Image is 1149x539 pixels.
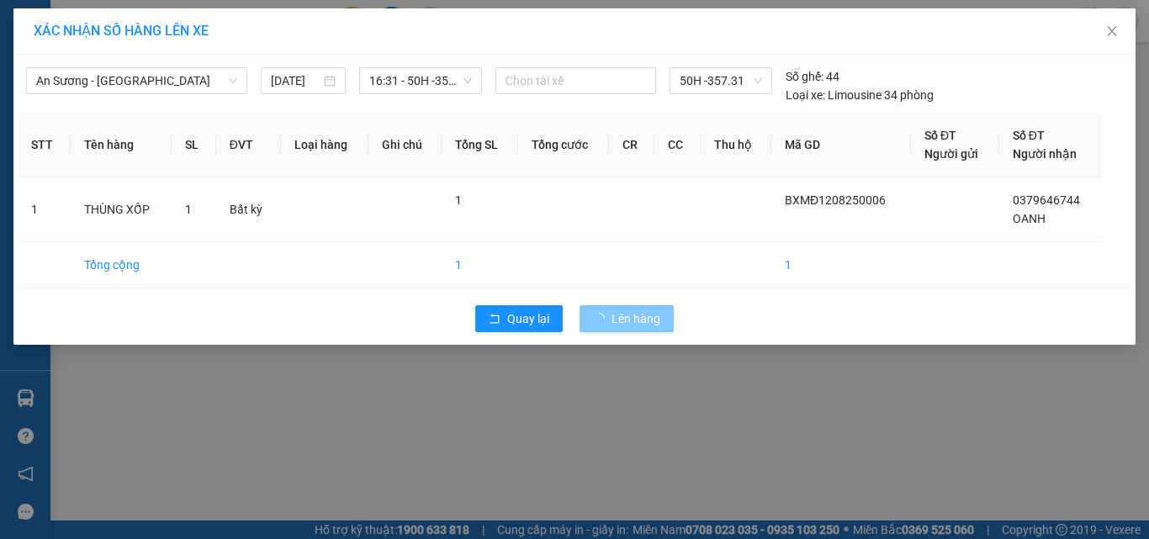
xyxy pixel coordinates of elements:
li: Rạng Đông Buslines [8,8,244,71]
span: XÁC NHẬN SỐ HÀNG LÊN XE [34,23,209,39]
th: Loại hàng [281,113,368,177]
div: Limousine 34 phòng [786,86,934,104]
th: Tổng cước [518,113,609,177]
span: rollback [489,313,500,326]
span: Người nhận [1013,147,1077,161]
div: 44 [786,67,839,86]
span: Số ĐT [924,129,956,142]
span: 50H -357.31 [680,68,762,93]
span: Người gửi [924,147,978,161]
th: Tên hàng [71,113,172,177]
span: Quay lại [507,309,549,328]
span: Lên hàng [612,309,660,328]
th: CR [609,113,655,177]
th: ĐVT [216,113,281,177]
td: Tổng cộng [71,242,172,288]
td: 1 [442,242,518,288]
th: SL [172,113,215,177]
td: Bất kỳ [216,177,281,242]
li: VP Bến xe Miền Đông [8,91,116,128]
td: THÙNG XỐP [71,177,172,242]
li: VP Bến xe [GEOGRAPHIC_DATA] [116,91,224,146]
span: 1 [185,203,192,216]
span: 1 [455,193,462,207]
span: An Sương - Quảng Ngãi [36,68,237,93]
th: Mã GD [771,113,911,177]
th: CC [654,113,701,177]
span: 16:31 - 50H -357.31 [369,68,473,93]
span: Loại xe: [786,86,825,104]
span: OANH [1013,212,1046,225]
button: rollbackQuay lại [475,305,563,332]
td: 1 [18,177,71,242]
span: close [1105,24,1119,38]
td: 1 [771,242,911,288]
button: Lên hàng [580,305,674,332]
button: Close [1088,8,1136,55]
th: Ghi chú [368,113,442,177]
th: Tổng SL [442,113,518,177]
input: 12/08/2025 [271,71,320,90]
span: loading [593,313,612,325]
th: STT [18,113,71,177]
span: Số ĐT [1013,129,1045,142]
span: 0379646744 [1013,193,1080,207]
span: BXMĐ1208250006 [785,193,886,207]
th: Thu hộ [701,113,771,177]
span: Số ghế: [786,67,823,86]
